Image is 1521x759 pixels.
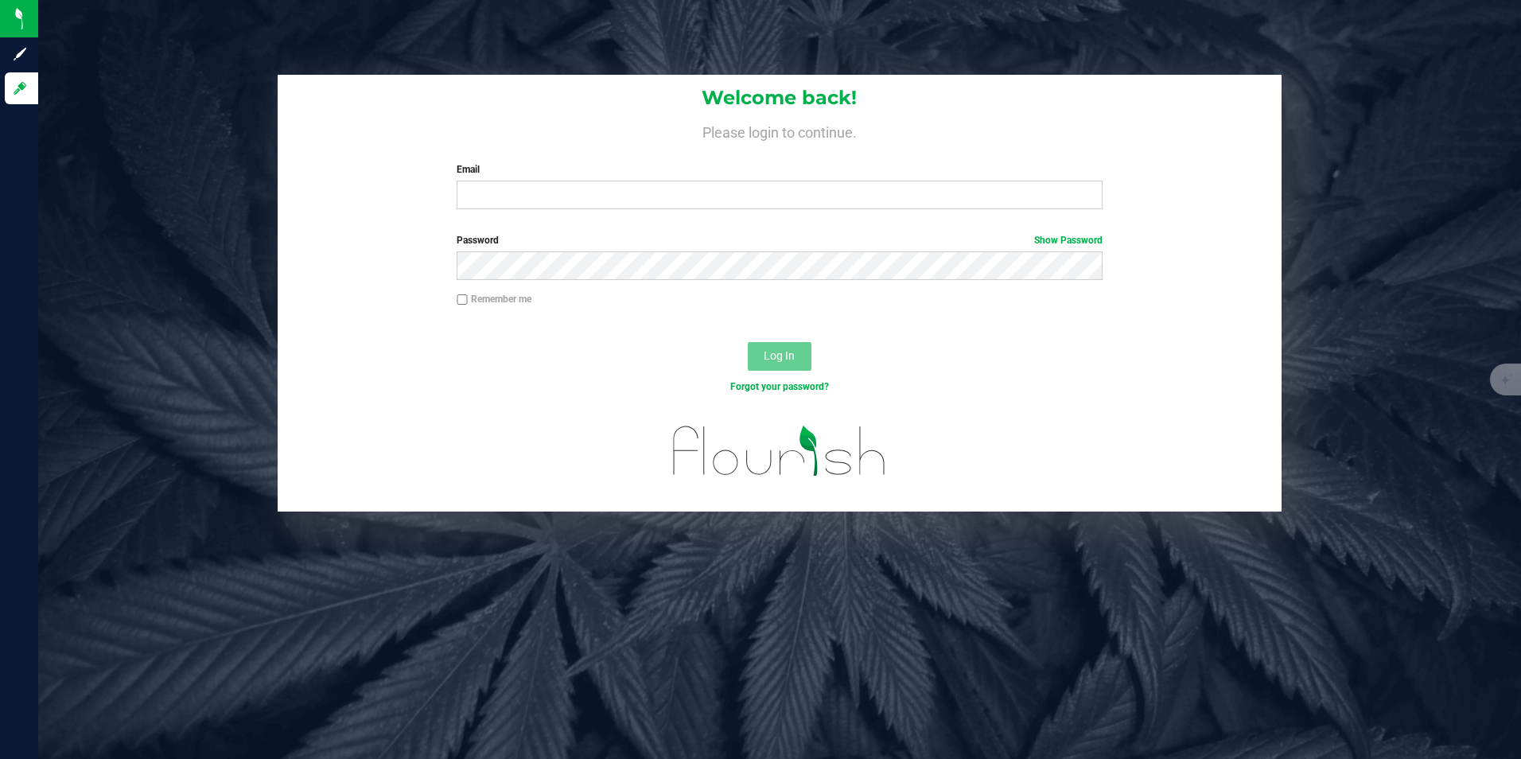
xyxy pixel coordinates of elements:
[12,46,28,62] inline-svg: Sign up
[457,235,499,246] span: Password
[12,80,28,96] inline-svg: Log in
[748,342,811,371] button: Log In
[730,381,829,392] a: Forgot your password?
[654,411,905,492] img: flourish_logo.svg
[457,294,468,306] input: Remember me
[764,349,795,362] span: Log In
[457,162,1103,177] label: Email
[457,292,531,306] label: Remember me
[1034,235,1103,246] a: Show Password
[278,121,1282,140] h4: Please login to continue.
[278,88,1282,108] h1: Welcome back!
